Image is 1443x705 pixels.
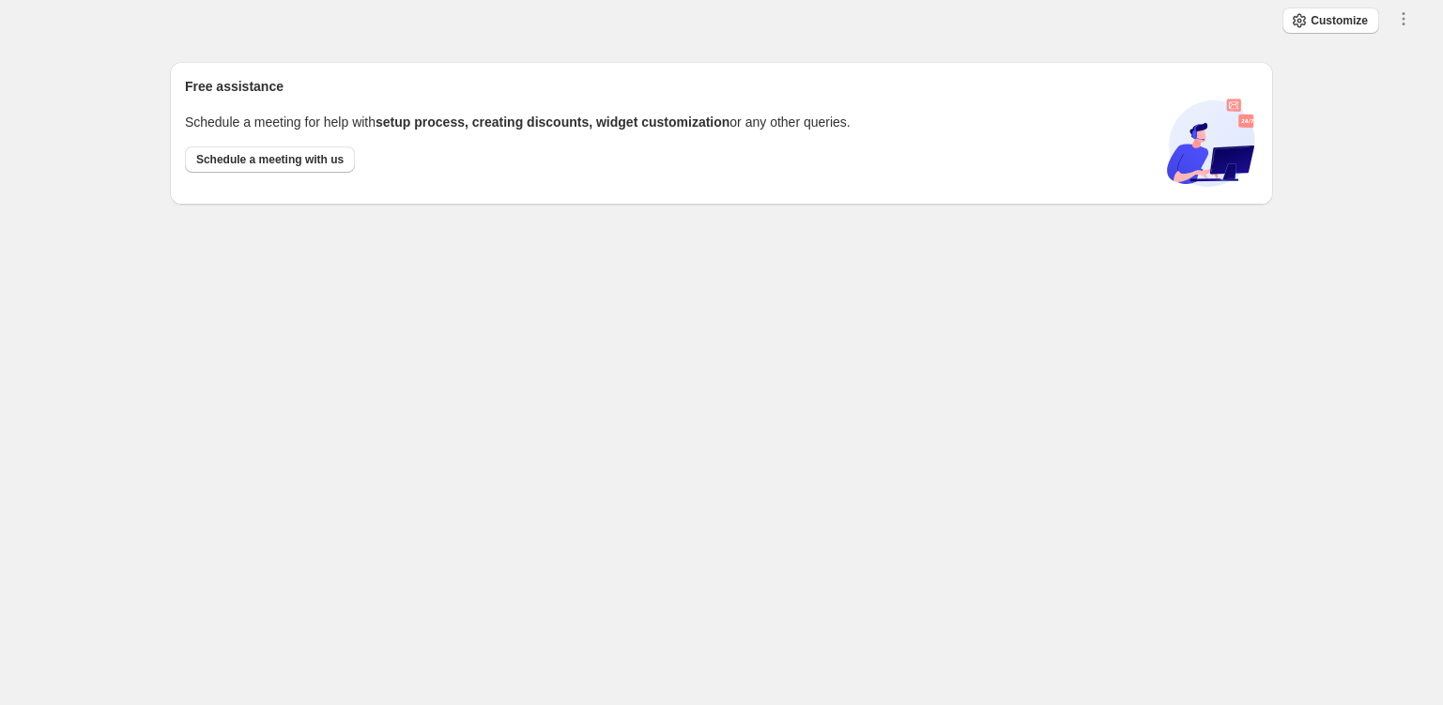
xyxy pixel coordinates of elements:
p: Schedule a meeting for help with or any other queries. [185,113,851,131]
span: Schedule a meeting with us [196,152,344,167]
a: Schedule a meeting with us [185,146,355,173]
button: Customize [1282,8,1379,34]
span: setup process, creating discounts, widget customization [376,115,729,130]
span: Customize [1311,13,1368,28]
img: book-call-DYLe8nE5.svg [1164,96,1258,190]
span: Free assistance [185,77,284,96]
